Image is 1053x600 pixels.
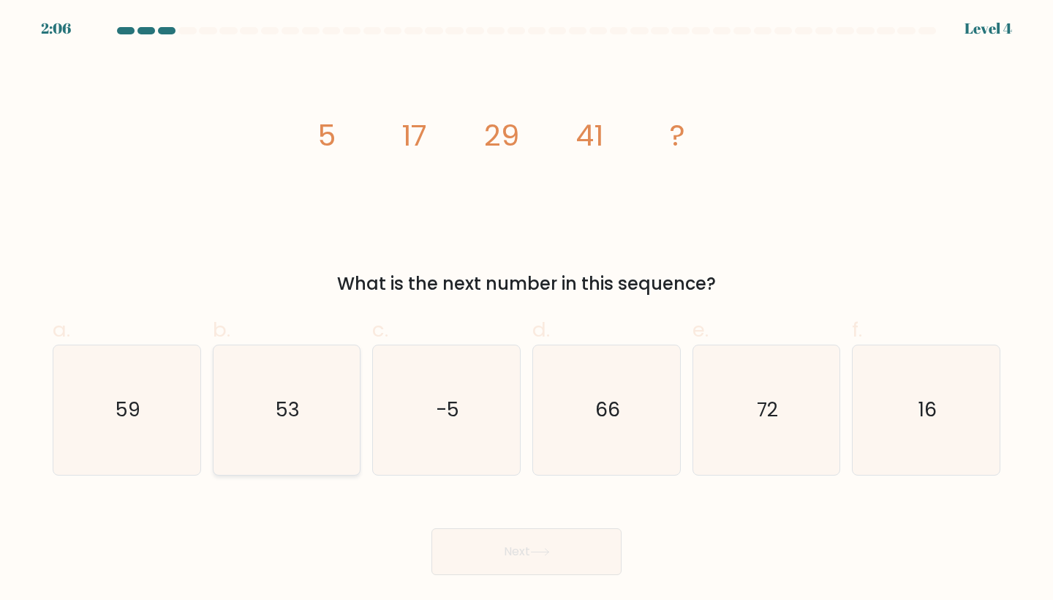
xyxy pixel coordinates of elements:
[61,271,992,297] div: What is the next number in this sequence?
[213,315,230,344] span: b.
[276,397,300,424] text: 53
[575,115,603,156] tspan: 41
[401,115,427,156] tspan: 17
[852,315,862,344] span: f.
[670,115,685,156] tspan: ?
[436,397,459,424] text: -5
[431,528,622,575] button: Next
[757,397,778,424] text: 72
[41,18,71,40] div: 2:06
[532,315,550,344] span: d.
[116,397,140,424] text: 59
[692,315,709,344] span: e.
[53,315,70,344] span: a.
[595,397,620,424] text: 66
[317,115,336,156] tspan: 5
[372,315,388,344] span: c.
[918,397,937,424] text: 16
[484,115,519,156] tspan: 29
[965,18,1012,40] div: Level 4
